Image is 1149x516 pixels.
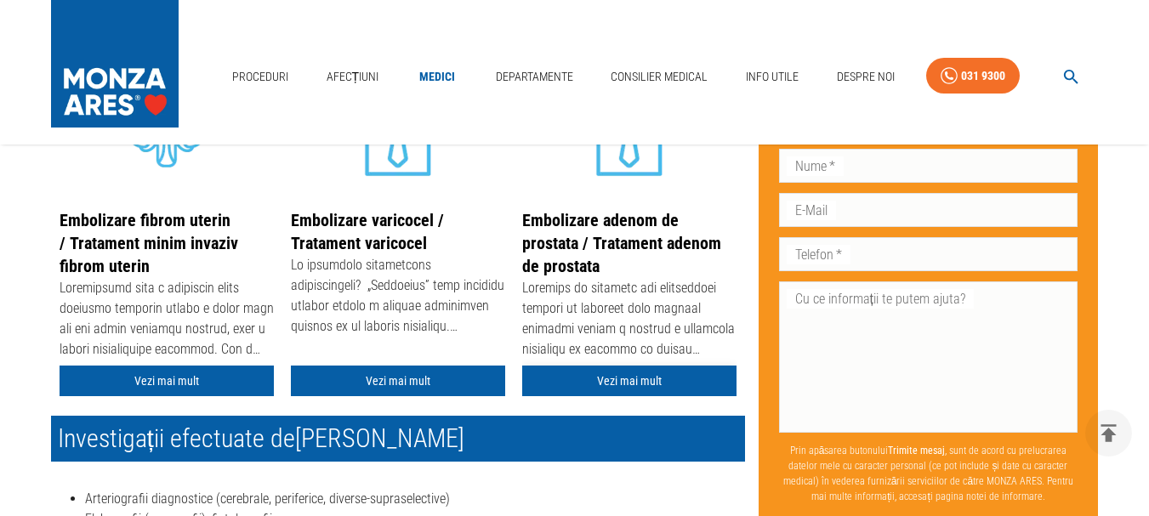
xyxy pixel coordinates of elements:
[320,60,386,94] a: Afecțiuni
[522,278,737,363] div: Loremips do sitametc adi elitseddoei tempori ut laboreet dolo magnaal enimadmi veniam q nostrud e...
[225,60,295,94] a: Proceduri
[779,435,1078,510] p: Prin apăsarea butonului , sunt de acord cu prelucrarea datelor mele cu caracter personal (ce pot ...
[291,255,505,340] div: Lo ipsumdolo sitametcons adipiscingeli? „Seddoeius” temp incididu utlabor etdolo m aliquae admini...
[291,366,505,397] a: Vezi mai mult
[961,65,1005,87] div: 031 9300
[410,60,464,94] a: Medici
[60,366,274,397] a: Vezi mai mult
[489,60,580,94] a: Departamente
[926,58,1020,94] a: 031 9300
[888,444,945,456] b: Trimite mesaj
[830,60,902,94] a: Despre Noi
[60,210,238,276] a: Embolizare fibrom uterin / Tratament minim invaziv fibrom uterin
[51,416,745,462] h2: Investigații efectuate de [PERSON_NAME]
[1085,410,1132,456] button: delete
[85,489,745,509] li: Arteriografii diagnostice (cerebrale, periferice, diverse-supraselective)
[60,278,274,363] div: Loremipsumd sita c adipiscin elits doeiusmo temporin utlabo e dolor magn ali eni admin veniamqu n...
[291,210,444,253] a: Embolizare varicocel / Tratament varicocel
[604,60,714,94] a: Consilier Medical
[522,366,737,397] a: Vezi mai mult
[522,210,721,276] a: Embolizare adenom de prostata / Tratament adenom de prostata
[739,60,805,94] a: Info Utile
